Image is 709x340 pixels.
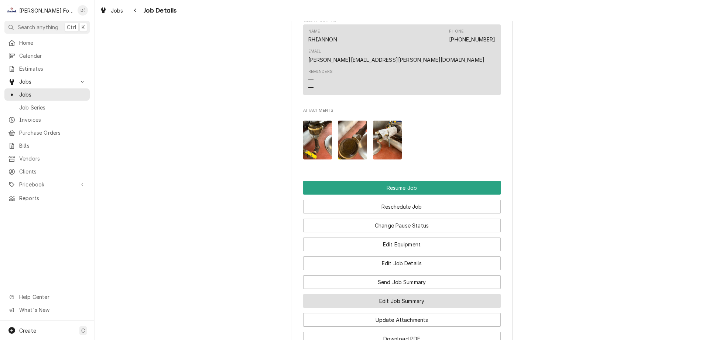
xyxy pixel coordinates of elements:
div: Email [308,48,321,54]
a: Reports [4,192,90,204]
div: Button Group Row [303,232,501,251]
a: [PHONE_NUMBER] [449,36,495,43]
div: Marshall Food Equipment Service's Avatar [7,5,17,16]
div: Contact [303,24,501,95]
span: What's New [19,306,85,314]
a: Calendar [4,50,90,62]
a: Go to Help Center [4,291,90,303]
a: Clients [4,165,90,178]
a: Go to Pricebook [4,178,90,191]
span: Help Center [19,293,85,301]
a: Bills [4,139,90,152]
div: Attachments [303,108,501,165]
div: Reminders [308,69,333,91]
button: Reschedule Job [303,200,501,213]
span: Jobs [19,78,75,85]
button: Navigate back [130,4,141,16]
button: Send Job Summary [303,275,501,289]
button: Edit Job Summary [303,294,501,308]
span: Calendar [19,52,86,60]
span: C [81,327,85,334]
span: Pricebook [19,181,75,188]
div: Button Group Row [303,181,501,195]
a: Home [4,37,90,49]
div: Reminders [308,69,333,75]
div: M [7,5,17,16]
span: Ctrl [67,23,76,31]
span: Create [19,327,36,334]
div: Button Group Row [303,308,501,327]
button: Search anythingCtrlK [4,21,90,34]
div: Button Group Row [303,195,501,213]
div: Name [308,28,320,34]
span: Search anything [18,23,58,31]
div: [PERSON_NAME] Food Equipment Service [19,7,73,14]
span: Invoices [19,116,86,124]
span: Job Details [141,6,177,16]
div: Phone [449,28,495,43]
a: [PERSON_NAME][EMAIL_ADDRESS][PERSON_NAME][DOMAIN_NAME] [308,57,485,63]
div: D( [78,5,88,16]
a: Purchase Orders [4,127,90,139]
button: Edit Job Details [303,256,501,270]
a: Estimates [4,63,90,75]
div: — [308,84,314,91]
div: Name [308,28,337,43]
span: Reports [19,194,86,202]
div: Client Contact List [303,24,501,98]
button: Resume Job [303,181,501,195]
span: K [82,23,85,31]
span: Home [19,39,86,47]
div: RHIANNON [308,36,337,43]
a: Job Series [4,101,90,114]
a: Vendors [4,152,90,165]
span: Vendors [19,155,86,162]
div: Phone [449,28,463,34]
span: Attachments [303,115,501,165]
span: Attachments [303,108,501,114]
div: Button Group Row [303,251,501,270]
button: Update Attachments [303,313,501,327]
div: Derek Testa (81)'s Avatar [78,5,88,16]
span: Purchase Orders [19,129,86,137]
a: Jobs [4,88,90,101]
img: ivLo2ye7SlSOzBEDQIXK [338,121,367,159]
div: Client Contact [303,17,501,98]
button: Change Pause Status [303,219,501,232]
img: 9ZMND1sfSracruZALjlc [373,121,402,159]
span: Jobs [111,7,123,14]
span: Job Series [19,104,86,111]
div: Button Group Row [303,213,501,232]
span: Estimates [19,65,86,73]
div: Email [308,48,485,63]
img: i5hb97WRKe4ywqt1A4hE [303,121,332,159]
div: — [308,76,314,84]
span: Jobs [19,91,86,98]
a: Jobs [97,4,126,17]
span: Clients [19,168,86,175]
a: Go to What's New [4,304,90,316]
div: Button Group Row [303,289,501,308]
button: Edit Equipment [303,238,501,251]
span: Bills [19,142,86,149]
a: Invoices [4,114,90,126]
a: Go to Jobs [4,75,90,88]
div: Button Group Row [303,270,501,289]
